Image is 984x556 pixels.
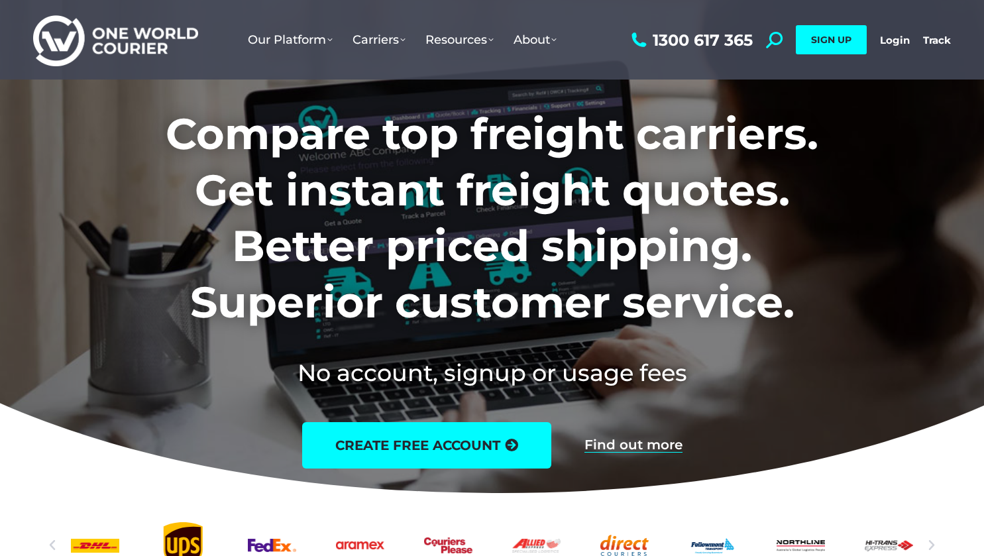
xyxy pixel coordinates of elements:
[353,32,406,47] span: Carriers
[811,34,851,46] span: SIGN UP
[880,34,910,46] a: Login
[584,438,683,453] a: Find out more
[628,32,753,48] a: 1300 617 365
[796,25,867,54] a: SIGN UP
[514,32,557,47] span: About
[78,357,906,389] h2: No account, signup or usage fees
[923,34,951,46] a: Track
[33,13,198,67] img: One World Courier
[425,32,494,47] span: Resources
[504,19,567,60] a: About
[302,422,551,469] a: create free account
[343,19,415,60] a: Carriers
[78,106,906,330] h1: Compare top freight carriers. Get instant freight quotes. Better priced shipping. Superior custom...
[415,19,504,60] a: Resources
[238,19,343,60] a: Our Platform
[248,32,333,47] span: Our Platform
